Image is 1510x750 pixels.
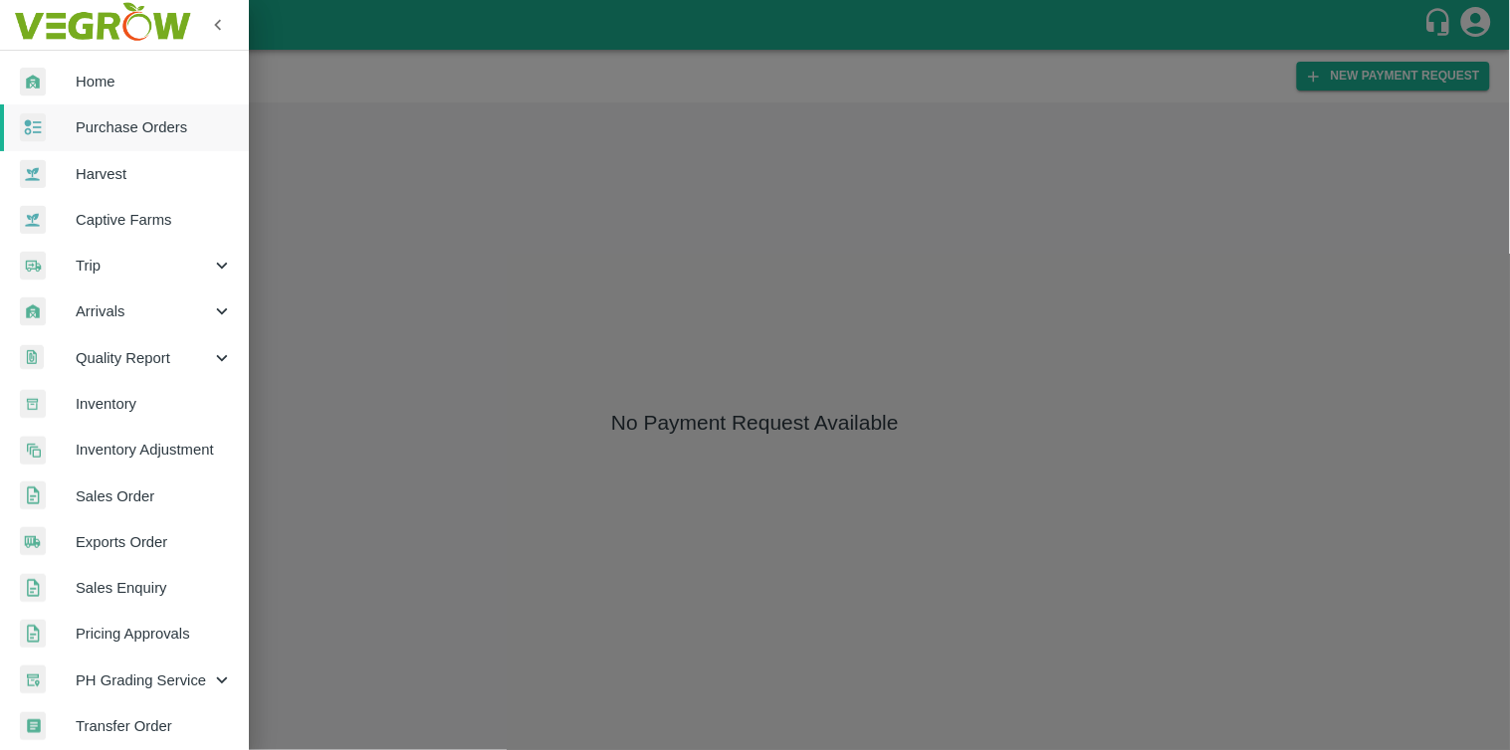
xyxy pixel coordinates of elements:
span: Sales Enquiry [76,577,233,599]
img: delivery [20,252,46,281]
span: Home [76,71,233,93]
span: Harvest [76,163,233,185]
img: whTransfer [20,712,46,741]
span: Arrivals [76,300,211,322]
span: Captive Farms [76,209,233,231]
span: Inventory Adjustment [76,439,233,461]
span: Exports Order [76,531,233,553]
span: Transfer Order [76,715,233,737]
span: Trip [76,255,211,277]
img: harvest [20,205,46,235]
span: Sales Order [76,485,233,507]
span: Pricing Approvals [76,623,233,645]
span: Quality Report [76,347,211,369]
img: sales [20,481,46,510]
img: whInventory [20,390,46,419]
img: inventory [20,436,46,465]
span: Purchase Orders [76,116,233,138]
img: whArrival [20,68,46,96]
img: sales [20,620,46,649]
img: harvest [20,159,46,189]
span: PH Grading Service [76,669,211,691]
img: reciept [20,113,46,142]
img: whTracker [20,665,46,694]
span: Inventory [76,393,233,415]
img: shipments [20,527,46,556]
img: whArrival [20,297,46,326]
img: sales [20,574,46,603]
img: qualityReport [20,345,44,370]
